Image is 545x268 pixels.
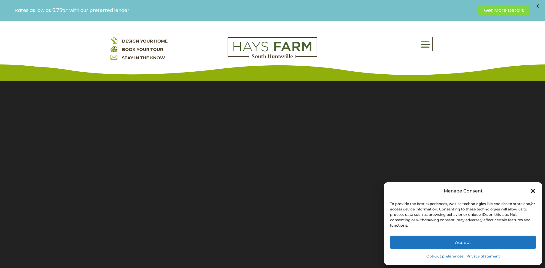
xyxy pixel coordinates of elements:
button: Accept [390,236,536,249]
img: design your home [111,37,117,44]
div: Manage Consent [444,187,483,195]
a: Privacy Statement [466,252,500,261]
span: X [533,1,542,10]
a: Opt-out preferences [426,252,463,261]
a: BOOK YOUR TOUR [122,47,163,52]
a: DESIGN YOUR HOME [122,38,168,44]
div: To provide the best experiences, we use technologies like cookies to store and/or access device i... [390,201,535,228]
a: Get More Details [478,6,530,15]
p: Rates as low as 5.75%* with our preferred lender [15,7,475,13]
a: STAY IN THE KNOW [122,55,165,61]
img: book your home tour [111,45,117,52]
a: hays farm homes huntsville development [228,54,317,60]
img: Logo [228,37,317,58]
div: Close dialog [530,188,536,194]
